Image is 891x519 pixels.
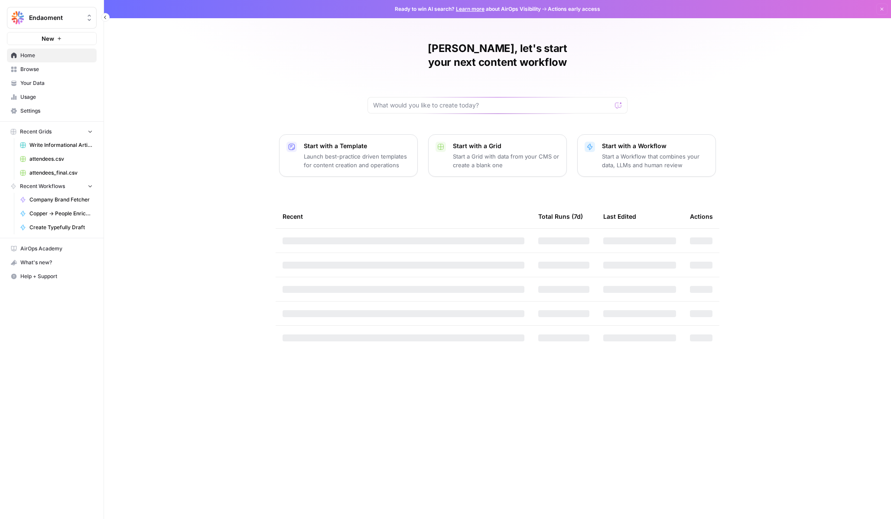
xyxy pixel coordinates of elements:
input: What would you like to create today? [373,101,611,110]
button: What's new? [7,256,97,269]
a: Company Brand Fetcher [16,193,97,207]
button: Start with a GridStart a Grid with data from your CMS or create a blank one [428,134,567,177]
span: Write Informational Articles [29,141,93,149]
span: Settings [20,107,93,115]
button: Start with a TemplateLaunch best-practice driven templates for content creation and operations [279,134,418,177]
span: Usage [20,93,93,101]
a: AirOps Academy [7,242,97,256]
span: Ready to win AI search? about AirOps Visibility [395,5,541,13]
a: attendees_final.csv [16,166,97,180]
div: Recent [283,204,524,228]
p: Start with a Grid [453,142,559,150]
p: Start with a Workflow [602,142,709,150]
span: AirOps Academy [20,245,93,253]
p: Launch best-practice driven templates for content creation and operations [304,152,410,169]
div: Actions [690,204,713,228]
a: Usage [7,90,97,104]
span: Create Typefully Draft [29,224,93,231]
span: Copper -> People Enricher [29,210,93,217]
span: Company Brand Fetcher [29,196,93,204]
button: Start with a WorkflowStart a Workflow that combines your data, LLMs and human review [577,134,716,177]
div: What's new? [7,256,96,269]
span: Recent Workflows [20,182,65,190]
a: Browse [7,62,97,76]
a: Create Typefully Draft [16,221,97,234]
button: Recent Workflows [7,180,97,193]
div: Last Edited [603,204,636,228]
p: Start a Grid with data from your CMS or create a blank one [453,152,559,169]
a: Copper -> People Enricher [16,207,97,221]
span: Endaoment [29,13,81,22]
p: Start a Workflow that combines your data, LLMs and human review [602,152,709,169]
span: attendees.csv [29,155,93,163]
span: Actions early access [548,5,600,13]
p: Start with a Template [304,142,410,150]
span: attendees_final.csv [29,169,93,177]
span: Your Data [20,79,93,87]
button: Workspace: Endaoment [7,7,97,29]
a: Settings [7,104,97,118]
a: Home [7,49,97,62]
a: Learn more [456,6,485,12]
span: Help + Support [20,272,93,280]
div: Total Runs (7d) [538,204,583,228]
a: Write Informational Articles [16,138,97,152]
span: Recent Grids [20,128,52,136]
img: Endaoment Logo [10,10,26,26]
button: New [7,32,97,45]
span: Browse [20,65,93,73]
span: Home [20,52,93,59]
h1: [PERSON_NAME], let's start your next content workflow [367,42,628,69]
a: Your Data [7,76,97,90]
button: Help + Support [7,269,97,283]
a: attendees.csv [16,152,97,166]
span: New [42,34,54,43]
button: Recent Grids [7,125,97,138]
